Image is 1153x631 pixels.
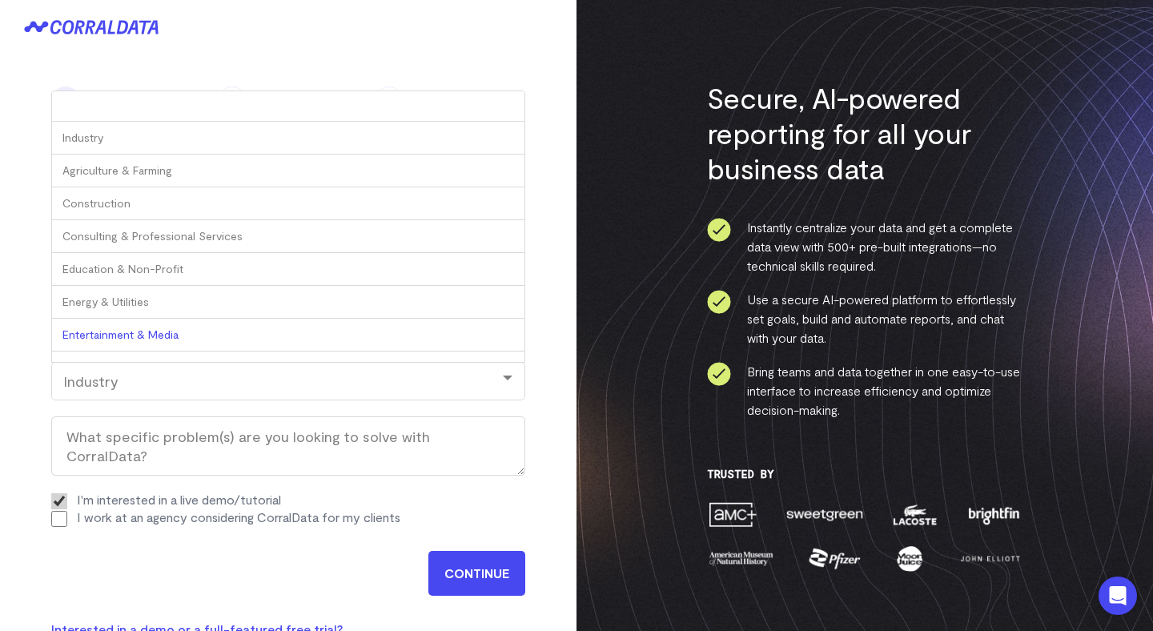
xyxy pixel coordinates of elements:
label: I'm interested in a live demo/tutorial [77,492,281,507]
div: Industry [63,372,513,390]
div: Entertainment & Media [52,319,524,352]
div: Industry [52,122,524,155]
input: Industry [52,91,524,122]
div: Financial Services [52,352,524,384]
span: 1 [51,86,80,115]
div: Agriculture & Farming [52,155,524,187]
div: Energy & Utilities [52,286,524,319]
div: Consulting & Professional Services [52,220,524,253]
div: Construction [52,187,524,220]
h3: Secure, AI-powered reporting for all your business data [707,80,1023,186]
input: CONTINUE [428,551,525,596]
div: Open Intercom Messenger [1099,577,1137,615]
li: Use a secure AI-powered platform to effortlessly set goals, build and automate reports, and chat ... [707,290,1023,348]
span: 3 [375,86,404,115]
h3: Trusted By [707,468,1023,480]
li: Instantly centralize your data and get a complete data view with 500+ pre-built integrations—no t... [707,218,1023,275]
span: 2 [218,86,247,115]
label: I work at an agency considering CorralData for my clients [77,509,400,524]
div: Education & Non-Profit [52,253,524,286]
li: Bring teams and data together in one easy-to-use interface to increase efficiency and optimize de... [707,362,1023,420]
